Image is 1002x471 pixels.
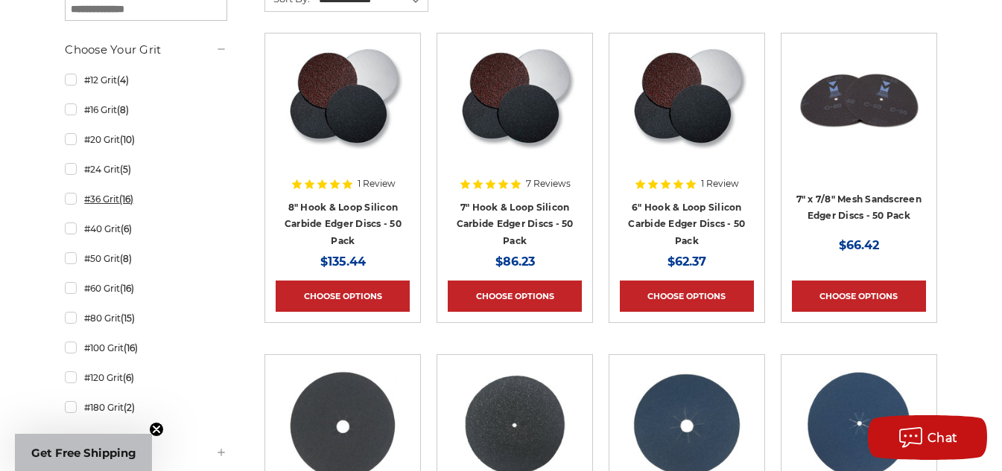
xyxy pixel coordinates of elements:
span: (6) [123,372,134,383]
img: 7" x 7/8" Mesh Sanding Screen Edger Discs [799,44,919,163]
button: Chat [868,415,987,460]
span: (2) [124,402,135,413]
a: #16 Grit [65,97,226,123]
span: (8) [120,253,132,264]
span: (15) [121,313,135,324]
a: #50 Grit [65,246,226,272]
a: #12 Grit [65,67,226,93]
span: (10) [120,134,135,145]
span: (6) [121,223,132,234]
a: 7" x 7/8" Mesh Sandscreen Edger Discs - 50 Pack [796,193,922,222]
span: Chat [928,431,958,445]
a: #40 Grit [65,216,226,242]
span: (8) [117,104,129,115]
a: #180 Grit [65,394,226,420]
a: #60 Grit [65,275,226,301]
span: 1 Review [701,179,739,188]
span: (4) [117,74,129,86]
a: #120 Grit [65,365,226,391]
span: $135.44 [320,254,366,269]
span: (5) [120,164,131,175]
a: #100 Grit [65,335,226,361]
a: Choose Options [792,281,926,312]
h5: Choose Your Grit [65,41,226,59]
a: Silicon Carbide 8" Hook & Loop Edger Discs [276,44,410,178]
img: Silicon Carbide 6" Hook & Loop Edger Discs [627,44,747,163]
span: $86.23 [495,254,535,269]
img: Silicon Carbide 8" Hook & Loop Edger Discs [282,44,403,163]
a: 8" Hook & Loop Silicon Carbide Edger Discs - 50 Pack [285,202,402,246]
span: $62.37 [668,254,706,269]
button: Close teaser [149,422,164,437]
a: Silicon Carbide 7" Hook & Loop Edger Discs [448,44,582,178]
span: (16) [120,283,134,294]
a: 7" x 7/8" Mesh Sanding Screen Edger Discs [792,44,926,178]
a: Choose Options [620,281,754,312]
span: (16) [119,193,133,205]
a: Choose Options [448,281,582,312]
span: $66.42 [839,238,879,252]
a: Choose Options [276,281,410,312]
div: Get Free ShippingClose teaser [15,434,152,471]
span: 7 Reviews [526,179,571,188]
a: #36 Grit [65,186,226,212]
span: Get Free Shipping [31,446,136,460]
img: Silicon Carbide 7" Hook & Loop Edger Discs [454,44,575,163]
a: Silicon Carbide 6" Hook & Loop Edger Discs [620,44,754,178]
a: 7" Hook & Loop Silicon Carbide Edger Discs - 50 Pack [457,202,574,246]
a: #80 Grit [65,305,226,331]
a: 6" Hook & Loop Silicon Carbide Edger Discs - 50 Pack [628,202,745,246]
span: (16) [124,342,138,353]
a: #20 Grit [65,126,226,153]
span: 1 Review [358,179,396,188]
a: #24 Grit [65,156,226,182]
